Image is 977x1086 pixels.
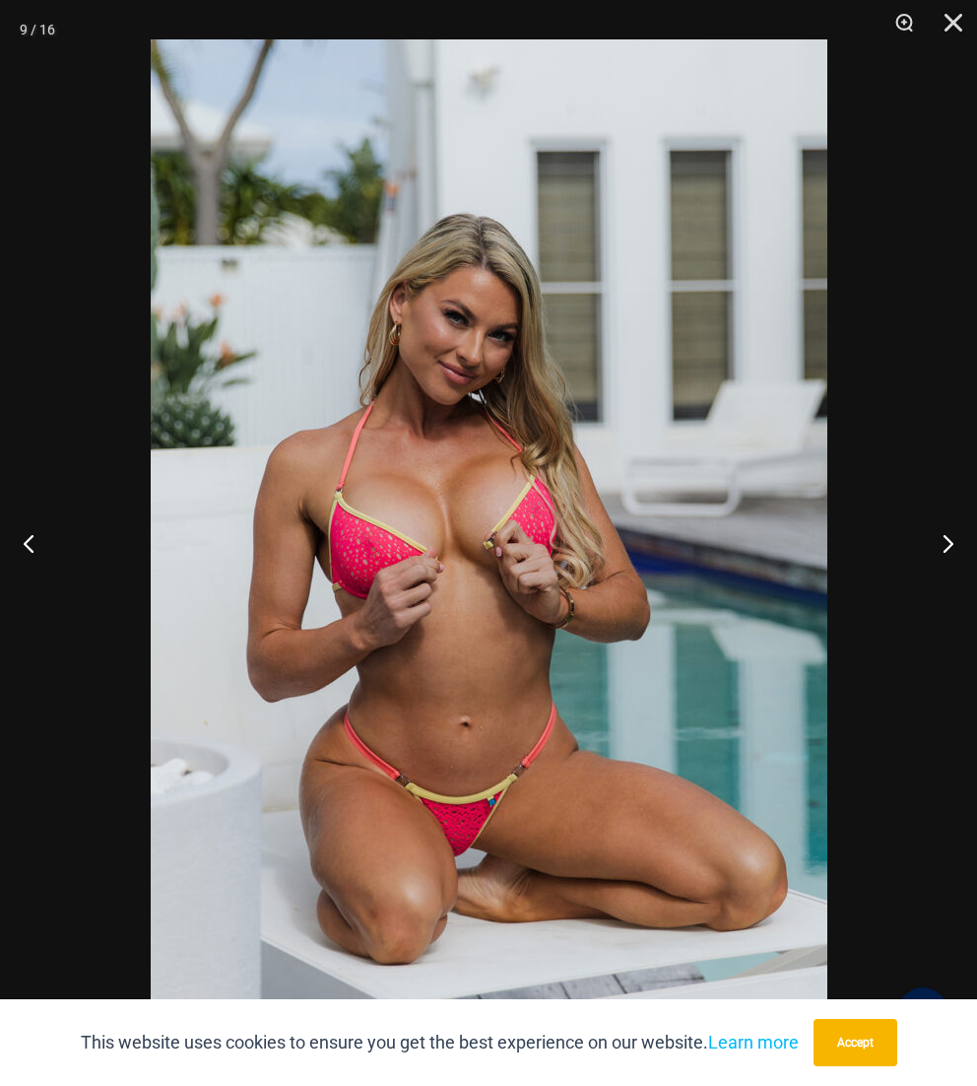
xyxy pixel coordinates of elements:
[903,494,977,592] button: Next
[20,15,55,44] div: 9 / 16
[151,39,827,1054] img: Bubble Mesh Highlight Pink 323 Top 469 Thong 05
[81,1028,799,1057] p: This website uses cookies to ensure you get the best experience on our website.
[814,1019,897,1066] button: Accept
[708,1032,799,1052] a: Learn more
